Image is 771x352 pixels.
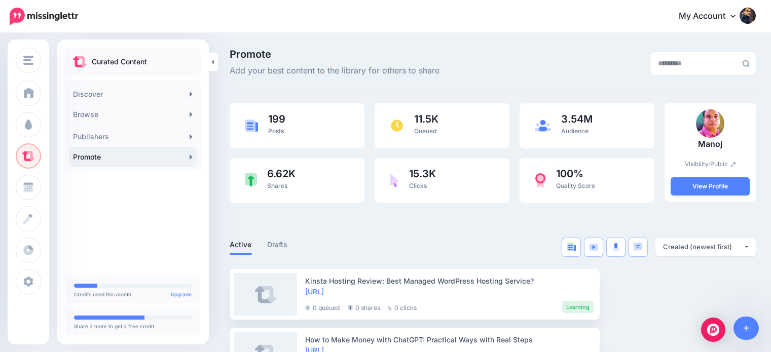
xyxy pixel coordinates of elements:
[562,301,594,313] li: Learning
[230,49,439,59] span: Promote
[561,114,593,124] span: 3.54M
[268,114,285,124] span: 199
[69,127,197,147] a: Publishers
[73,56,87,67] img: curate.png
[671,138,750,151] p: Manoj
[655,238,756,256] button: Created (newest first)
[634,243,643,251] img: chat-square-blue.png
[348,301,380,313] li: 0 shares
[663,242,744,252] div: Created (newest first)
[414,127,436,135] span: Queued
[390,173,399,187] img: pointer-purple.png
[589,244,598,251] img: video-blue.png
[671,177,750,195] a: View Profile
[267,182,287,189] span: Shares
[305,305,310,310] img: clock-grey-darker.png
[567,243,576,251] img: article-blue.png
[69,84,197,104] a: Discover
[245,173,257,187] img: share-green.png
[348,305,353,310] img: share-grey.png
[69,104,197,125] a: Browse
[561,127,589,135] span: Audience
[696,109,724,138] img: Q4V7QUO4NL7KLF7ETPAEVJZD8V2L8K9O_thumb.jpg
[730,162,736,167] img: pencil.png
[305,276,594,286] div: Kinsta Hosting Review: Best Managed WordPress Hosting Service?
[390,119,404,133] img: clock.png
[69,147,197,167] a: Promote
[267,169,296,179] span: 6.62K
[556,169,595,179] span: 100%
[305,334,594,345] div: How to Make Money with ChatGPT: Practical Ways with Real Steps
[535,173,546,188] img: prize-red.png
[92,56,147,68] p: Curated Content
[414,114,438,124] span: 11.5K
[710,160,736,168] a: Public
[612,243,619,252] img: microphone.png
[669,4,756,29] a: My Account
[388,301,417,313] li: 0 clicks
[10,8,78,25] img: Missinglettr
[409,169,436,179] span: 15.3K
[267,239,288,251] a: Drafts
[409,182,427,189] span: Clicks
[556,182,595,189] span: Quality Score
[671,159,750,169] p: Visibility:
[305,287,324,296] a: [URL]
[388,305,392,310] img: pointer-grey.png
[535,120,551,132] img: users-blue.png
[742,60,750,67] img: search-grey-6.png
[230,64,439,77] span: Add your best content to the library for others to share
[701,318,725,342] div: Open Intercom Messenger
[245,120,258,131] img: article-blue.png
[23,56,33,65] img: menu.png
[268,127,284,135] span: Posts
[230,239,252,251] a: Active
[305,301,340,313] li: 0 queued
